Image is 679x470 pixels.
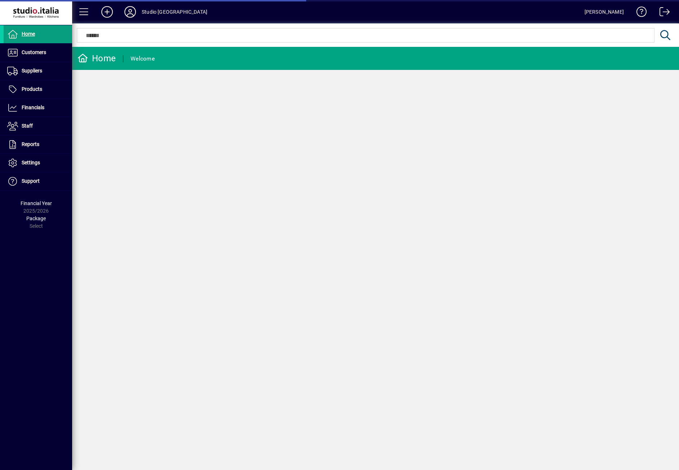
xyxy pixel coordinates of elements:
[131,53,155,65] div: Welcome
[654,1,670,25] a: Logout
[4,80,72,98] a: Products
[22,86,42,92] span: Products
[4,62,72,80] a: Suppliers
[22,105,44,110] span: Financials
[119,5,142,18] button: Profile
[22,178,40,184] span: Support
[22,49,46,55] span: Customers
[22,123,33,129] span: Staff
[96,5,119,18] button: Add
[4,44,72,62] a: Customers
[22,160,40,165] span: Settings
[22,31,35,37] span: Home
[631,1,647,25] a: Knowledge Base
[585,6,624,18] div: [PERSON_NAME]
[22,68,42,74] span: Suppliers
[22,141,39,147] span: Reports
[4,117,72,135] a: Staff
[4,172,72,190] a: Support
[4,154,72,172] a: Settings
[4,136,72,154] a: Reports
[142,6,207,18] div: Studio [GEOGRAPHIC_DATA]
[26,216,46,221] span: Package
[4,99,72,117] a: Financials
[78,53,116,64] div: Home
[21,200,52,206] span: Financial Year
